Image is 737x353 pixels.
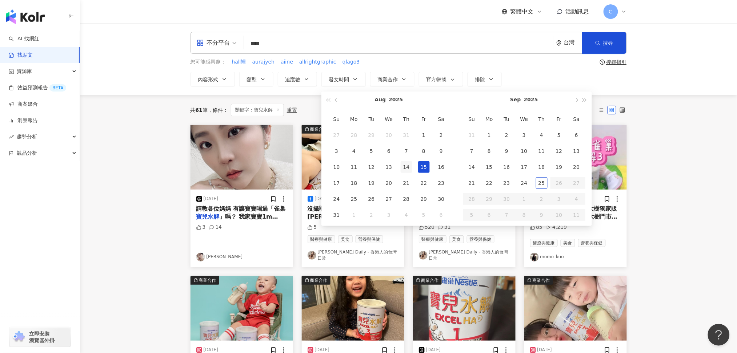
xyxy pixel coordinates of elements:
[398,143,415,159] td: 2025-08-07
[9,52,33,59] a: 找貼文
[463,143,481,159] td: 2025-09-07
[366,177,377,189] div: 19
[536,177,548,189] div: 25
[463,127,481,143] td: 2025-08-31
[196,205,286,212] span: 請教各位媽媽 有讓寶寶喝過「雀巢
[331,177,343,189] div: 17
[345,111,363,127] th: Mo
[571,145,582,157] div: 13
[578,239,606,247] span: 營養與保健
[481,175,498,191] td: 2025-09-22
[380,191,398,207] td: 2025-08-27
[419,224,435,231] div: 520
[419,235,446,243] span: 醫療與健康
[510,92,521,108] button: Sep
[498,127,516,143] td: 2025-09-02
[466,161,478,173] div: 14
[603,40,613,46] span: 搜尋
[566,8,589,15] span: 活動訊息
[537,347,552,353] div: [DATE]
[433,143,450,159] td: 2025-08-09
[328,143,345,159] td: 2025-08-03
[389,92,403,108] button: 2025
[196,213,220,220] mark: 寶兒水解
[418,177,430,189] div: 22
[345,127,363,143] td: 2025-07-28
[232,58,246,66] span: hall裡
[438,224,451,231] div: 31
[401,177,412,189] div: 21
[9,134,14,139] span: rise
[366,209,377,221] div: 2
[308,235,335,243] span: 醫療與健康
[398,127,415,143] td: 2025-07-31
[468,72,502,86] button: 排除
[609,8,613,16] span: C
[518,145,530,157] div: 10
[415,111,433,127] th: Fr
[568,127,585,143] td: 2025-09-06
[9,101,38,108] a: 商案媒合
[533,175,550,191] td: 2025-09-25
[533,111,550,127] th: Th
[231,104,284,116] span: 關鍵字：寶兒水解
[436,177,447,189] div: 23
[466,145,478,157] div: 7
[198,77,219,82] span: 內容形式
[321,72,366,86] button: 發文時間
[449,235,464,243] span: 美食
[510,8,534,16] span: 繁體中文
[433,175,450,191] td: 2025-08-23
[9,327,71,347] a: chrome extension立即安裝 瀏覽器外掛
[331,129,343,141] div: 27
[302,125,404,190] button: 商業合作
[383,177,395,189] div: 20
[530,205,617,220] span: 這次到大樹藥局選購了大樹獨家販售『雀巢
[398,207,415,223] td: 2025-09-04
[501,145,513,157] div: 9
[363,143,380,159] td: 2025-08-05
[481,127,498,143] td: 2025-09-01
[370,72,414,86] button: 商業合作
[302,276,404,341] button: 商業合作
[708,324,730,346] iframe: Help Scout Beacon - Open
[426,76,447,82] span: 官方帳號
[433,191,450,207] td: 2025-08-30
[433,159,450,175] td: 2025-08-16
[310,277,328,284] div: 商業合作
[331,193,343,205] div: 24
[401,209,412,221] div: 4
[518,161,530,173] div: 17
[383,161,395,173] div: 13
[530,253,621,261] a: KOL Avatarmomo_kuo
[550,127,568,143] td: 2025-09-05
[308,224,317,231] div: 5
[348,129,360,141] div: 28
[239,72,273,86] button: 類型
[421,277,439,284] div: 商業合作
[556,40,562,46] span: environment
[530,239,558,247] span: 醫療與健康
[366,193,377,205] div: 26
[308,251,316,260] img: KOL Avatar
[564,40,582,46] div: 台灣
[467,235,494,243] span: 營養與保健
[191,58,226,66] span: 您可能感興趣：
[401,161,412,173] div: 14
[199,277,216,284] div: 商業合作
[363,207,380,223] td: 2025-09-02
[328,127,345,143] td: 2025-07-27
[343,58,360,66] span: qlago3
[401,145,412,157] div: 7
[232,58,247,66] button: hall裡
[197,39,204,46] span: appstore
[536,145,548,157] div: 11
[536,129,548,141] div: 4
[606,59,627,65] div: 搜尋指引
[331,209,343,221] div: 31
[366,129,377,141] div: 29
[533,127,550,143] td: 2025-09-04
[501,161,513,173] div: 16
[9,35,39,42] a: searchAI 找網紅
[348,193,360,205] div: 25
